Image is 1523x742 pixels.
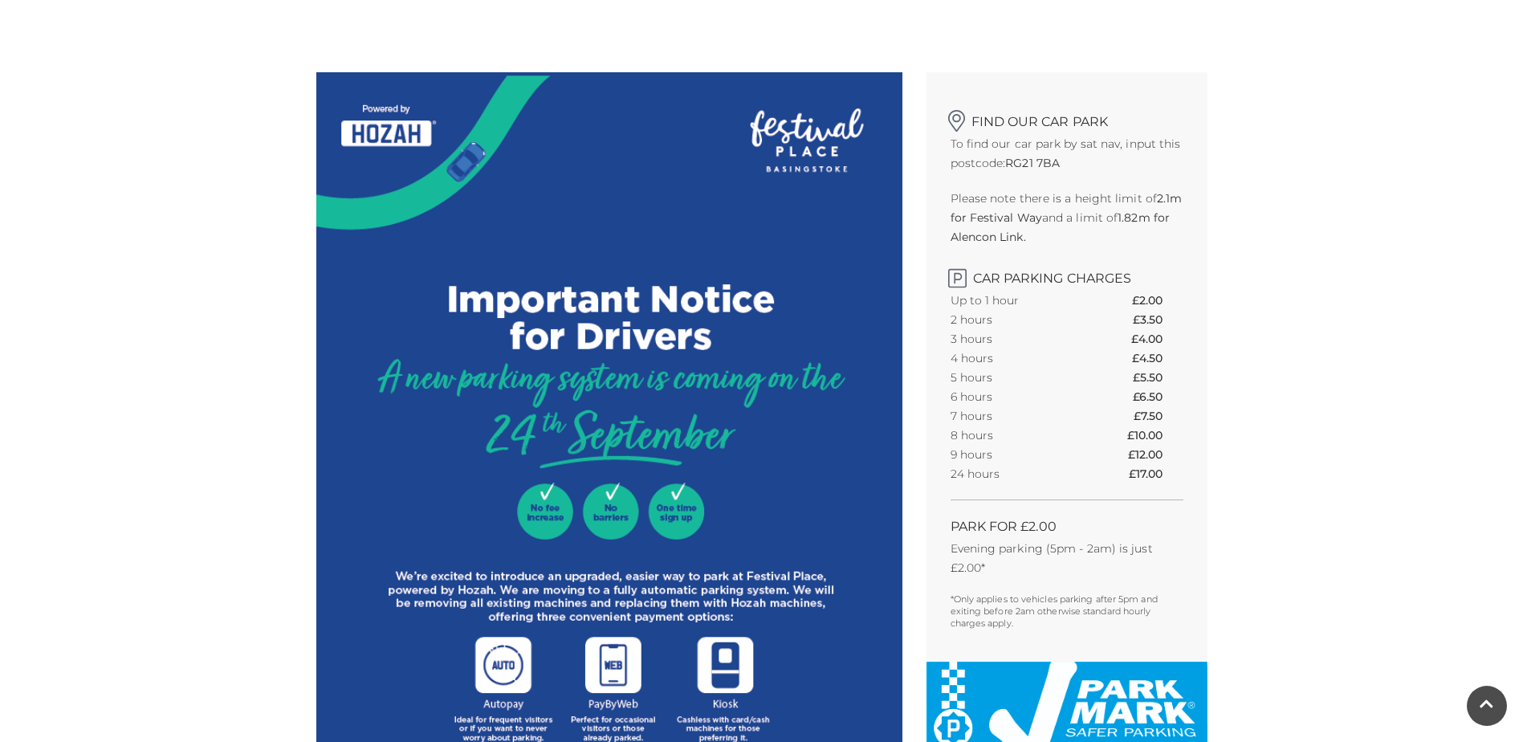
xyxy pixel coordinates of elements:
th: £4.00 [1131,329,1183,349]
th: 5 hours [951,368,1079,387]
p: Evening parking (5pm - 2am) is just £2.00* [951,539,1183,577]
p: To find our car park by sat nav, input this postcode: [951,134,1183,173]
th: £7.50 [1134,406,1183,426]
th: 9 hours [951,445,1079,464]
th: £4.50 [1132,349,1183,368]
th: 8 hours [951,426,1079,445]
th: £3.50 [1133,310,1183,329]
th: 7 hours [951,406,1079,426]
strong: RG21 7BA [1005,156,1060,170]
th: £5.50 [1133,368,1183,387]
th: 24 hours [951,464,1079,483]
th: £10.00 [1127,426,1183,445]
p: Please note there is a height limit of and a limit of [951,189,1183,247]
p: *Only applies to vehicles parking after 5pm and exiting before 2am otherwise standard hourly char... [951,593,1183,630]
th: £2.00 [1132,291,1183,310]
th: 6 hours [951,387,1079,406]
th: 4 hours [951,349,1079,368]
th: £12.00 [1128,445,1183,464]
h2: Find our car park [951,104,1183,129]
th: 3 hours [951,329,1079,349]
h2: PARK FOR £2.00 [951,519,1183,534]
th: 2 hours [951,310,1079,329]
th: £6.50 [1133,387,1183,406]
th: Up to 1 hour [951,291,1079,310]
h2: Car Parking Charges [951,263,1183,286]
th: £17.00 [1129,464,1183,483]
